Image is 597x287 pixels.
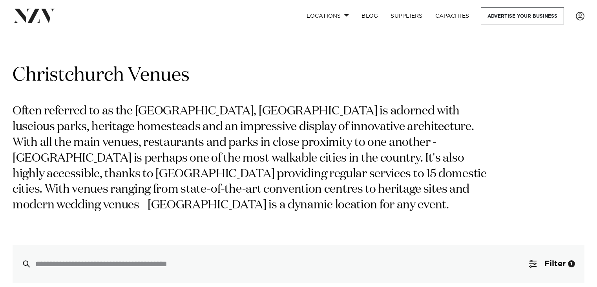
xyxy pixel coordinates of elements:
a: BLOG [355,7,384,24]
a: Capacities [429,7,476,24]
button: Filter1 [519,245,584,283]
h1: Christchurch Venues [13,63,584,88]
span: Filter [544,260,566,268]
img: nzv-logo.png [13,9,55,23]
div: 1 [568,260,575,267]
a: Locations [300,7,355,24]
p: Often referred to as the [GEOGRAPHIC_DATA], [GEOGRAPHIC_DATA] is adorned with luscious parks, her... [13,104,498,213]
a: Advertise your business [481,7,564,24]
a: SUPPLIERS [384,7,429,24]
